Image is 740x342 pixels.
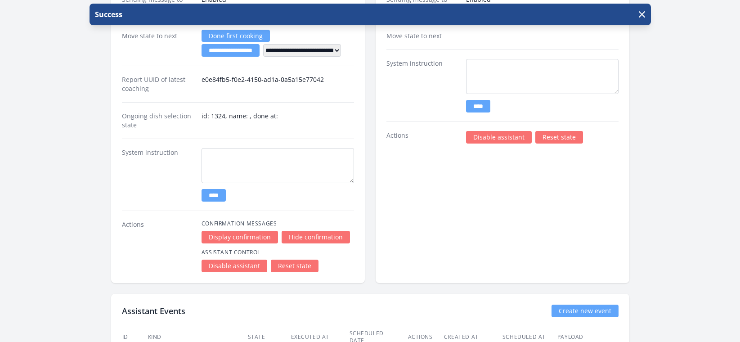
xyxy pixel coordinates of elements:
[122,148,194,202] dt: System instruction
[552,305,619,317] a: Create new event
[271,260,318,272] a: Reset state
[202,260,267,272] a: Disable assistant
[122,75,194,93] dt: Report UUID of latest coaching
[122,220,194,272] dt: Actions
[122,305,185,317] h2: Assistant Events
[202,30,270,42] a: Done first cooking
[282,231,350,243] a: Hide confirmation
[93,9,122,20] p: Success
[122,112,194,130] dt: Ongoing dish selection state
[202,231,278,243] a: Display confirmation
[386,31,459,40] dt: Move state to next
[466,131,532,144] a: Disable assistant
[386,59,459,112] dt: System instruction
[386,131,459,144] dt: Actions
[202,75,354,93] dd: e0e84fb5-f0e2-4150-ad1a-0a5a15e77042
[122,31,194,57] dt: Move state to next
[535,131,583,144] a: Reset state
[202,112,354,130] dd: id: 1324, name: , done at:
[202,249,354,256] h4: Assistant Control
[202,220,354,227] h4: Confirmation Messages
